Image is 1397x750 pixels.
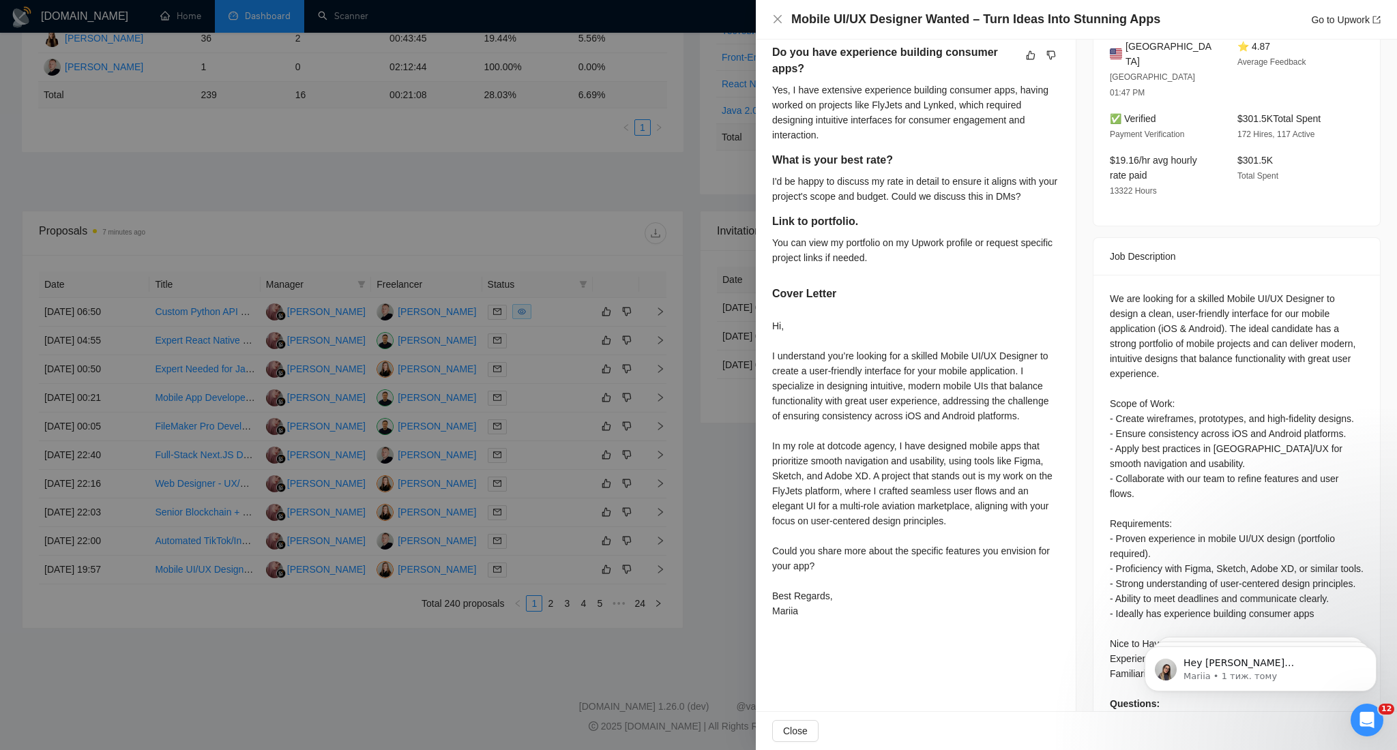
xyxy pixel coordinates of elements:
[791,11,1160,28] h4: Mobile UI/UX Designer Wanted – Turn Ideas Into Stunning Apps
[783,723,808,738] span: Close
[1023,47,1039,63] button: like
[1379,704,1394,715] span: 12
[772,82,1059,142] div: Yes, I have extensive experience building consumer apps, having worked on projects like FlyJets a...
[1237,171,1278,181] span: Total Spent
[772,213,1016,230] h5: Link to portfolio.
[1351,704,1383,736] iframe: Intercom live chat
[1237,41,1270,52] span: ⭐ 4.87
[1237,57,1306,67] span: Average Feedback
[1110,238,1364,275] div: Job Description
[772,152,1016,168] h5: What is your best rate?
[1372,16,1381,24] span: export
[1237,130,1314,139] span: 172 Hires, 117 Active
[1110,72,1195,97] span: [GEOGRAPHIC_DATA] 01:47 PM
[1110,155,1197,181] span: $19.16/hr avg hourly rate paid
[1046,50,1056,61] span: dislike
[772,318,1059,618] div: Hi, I understand you’re looking for a skilled Mobile UI/UX Designer to create a user-friendly int...
[772,44,1016,77] h5: Do you have experience building consumer apps?
[1110,186,1157,196] span: 13322 Hours
[1124,618,1397,713] iframe: Intercom notifications повідомлення
[1043,47,1059,63] button: dislike
[1026,50,1035,61] span: like
[1237,155,1273,166] span: $301.5K
[1237,113,1321,124] span: $301.5K Total Spent
[1110,46,1122,61] img: 🇺🇸
[772,286,836,302] h5: Cover Letter
[772,720,819,742] button: Close
[1311,14,1381,25] a: Go to Upworkexport
[772,14,783,25] span: close
[772,14,783,25] button: Close
[1110,698,1160,709] strong: Questions:
[1110,130,1184,139] span: Payment Verification
[1126,39,1216,69] span: [GEOGRAPHIC_DATA]
[772,235,1059,265] div: You can view my portfolio on my Upwork profile or request specific project links if needed.
[1110,113,1156,124] span: ✅ Verified
[772,174,1059,204] div: I'd be happy to discuss my rate in detail to ensure it aligns with your project's scope and budge...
